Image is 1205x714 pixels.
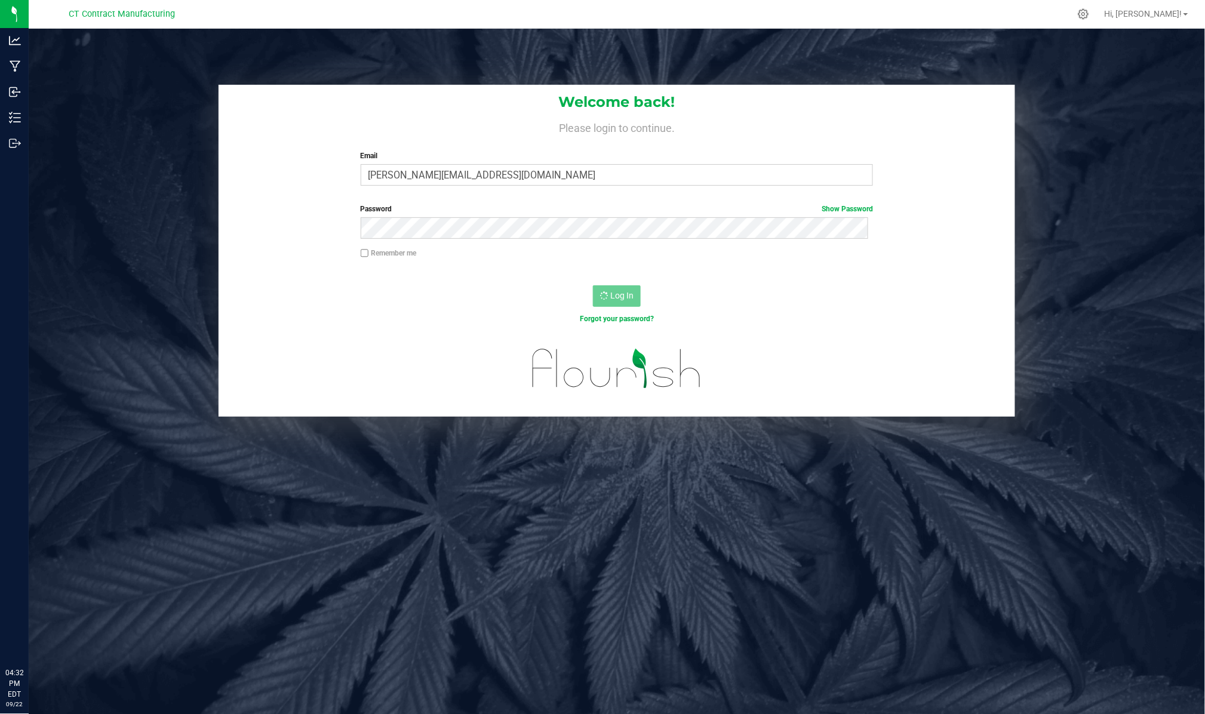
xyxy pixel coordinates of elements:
[361,248,417,258] label: Remember me
[1105,9,1182,19] span: Hi, [PERSON_NAME]!
[5,700,23,709] p: 09/22
[361,249,369,257] input: Remember me
[9,60,21,72] inline-svg: Manufacturing
[9,137,21,149] inline-svg: Outbound
[219,119,1015,134] h4: Please login to continue.
[219,94,1015,110] h1: Welcome back!
[9,112,21,124] inline-svg: Inventory
[9,35,21,47] inline-svg: Analytics
[361,150,874,161] label: Email
[69,9,175,19] span: CT Contract Manufacturing
[610,291,634,300] span: Log In
[9,86,21,98] inline-svg: Inbound
[822,205,873,213] a: Show Password
[1076,8,1091,20] div: Manage settings
[5,667,23,700] p: 04:32 PM EDT
[593,285,641,307] button: Log In
[361,205,392,213] span: Password
[517,337,716,401] img: flourish_logo.svg
[580,315,654,323] a: Forgot your password?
